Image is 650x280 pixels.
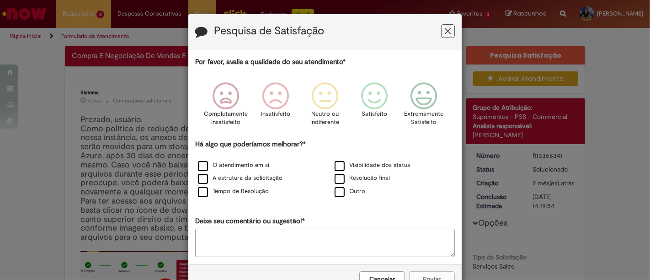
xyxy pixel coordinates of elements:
label: Outro [335,187,365,196]
label: Deixe seu comentário ou sugestão!* [195,216,305,226]
label: Por favor, avalie a qualidade do seu atendimento* [195,57,346,67]
p: Completamente Insatisfeito [204,110,248,127]
p: Satisfeito [362,110,387,118]
div: Insatisfeito [252,75,299,138]
div: Satisfeito [351,75,398,138]
label: Visibilidade dos status [335,161,410,170]
label: O atendimento em si [198,161,269,170]
label: Tempo de Resolução [198,187,269,196]
div: Extremamente Satisfeito [400,75,447,138]
label: A estrutura da solicitação [198,174,282,183]
p: Insatisfeito [261,110,290,118]
label: Resolução final [335,174,390,183]
div: Completamente Insatisfeito [202,75,249,138]
label: Pesquisa de Satisfação [214,25,324,37]
p: Extremamente Satisfeito [404,110,443,127]
p: Neutro ou indiferente [309,110,341,127]
div: Há algo que poderíamos melhorar?* [195,140,455,199]
div: Neutro ou indiferente [302,75,348,138]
